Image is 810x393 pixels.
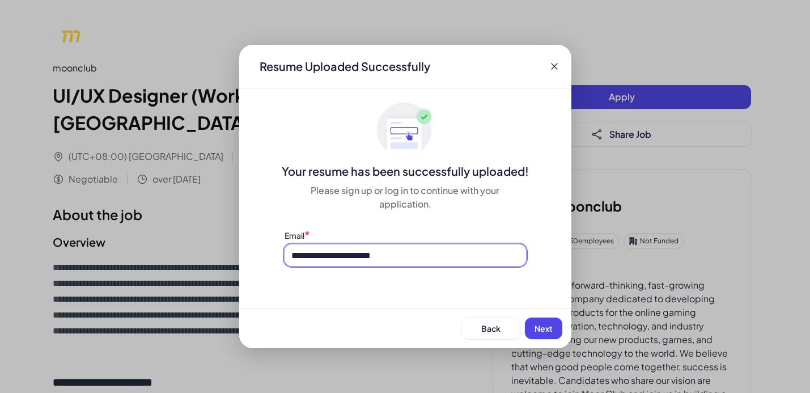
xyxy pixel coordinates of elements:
[481,323,501,333] span: Back
[239,163,571,179] div: Your resume has been successfully uploaded!
[251,58,439,74] div: Resume Uploaded Successfully
[377,102,434,159] img: ApplyedMaskGroup3.svg
[285,184,526,211] div: Please sign up or log in to continue with your application.
[535,323,553,333] span: Next
[285,230,304,240] label: Email
[462,318,520,339] button: Back
[525,318,562,339] button: Next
